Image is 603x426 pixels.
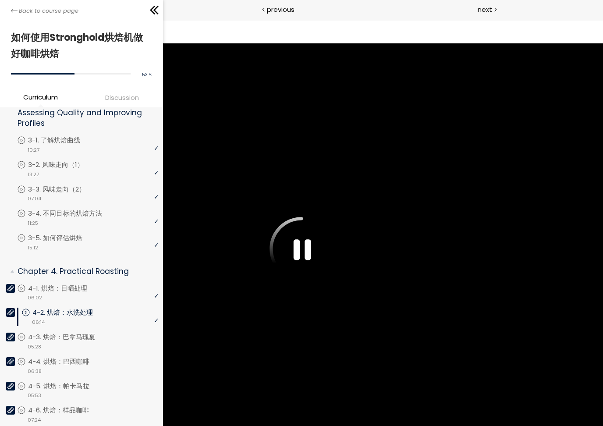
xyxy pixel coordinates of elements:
[28,284,105,293] p: 4-1. 烘焙：日晒处理
[23,92,58,102] span: Curriculum
[18,266,152,277] p: Chapter 4. Practical Roasting
[28,233,100,243] p: 3-5. 如何评估烘焙
[28,332,113,342] p: 4-3. 烘焙：巴拿马瑰夏
[28,244,38,252] span: 15:12
[28,209,120,218] p: 3-4. 不同目标的烘焙方法
[28,294,42,302] span: 06:02
[28,195,41,202] span: 07:04
[32,319,45,326] span: 06:14
[142,71,152,78] span: 53 %
[11,29,148,62] h1: 如何使用Stronghold烘焙机做好咖啡烘焙
[11,7,78,15] a: Back to course page
[19,7,78,15] span: Back to course page
[28,135,98,145] p: 3-1. 了解烘焙曲线
[28,185,103,194] p: 3-3. 风味走向（2）
[28,343,41,351] span: 05:28
[28,146,39,154] span: 10:27
[32,308,110,317] p: 4-2. 烘焙：水洗处理
[478,4,492,14] span: next
[18,96,152,129] p: Chapter 3. Feedback Loop: Assessing Quality and Improving Profiles
[28,171,39,178] span: 13:27
[28,160,101,170] p: 3-2. 风味走向（1）
[267,4,294,14] span: previous
[28,220,38,227] span: 11:25
[105,92,139,103] span: Discussion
